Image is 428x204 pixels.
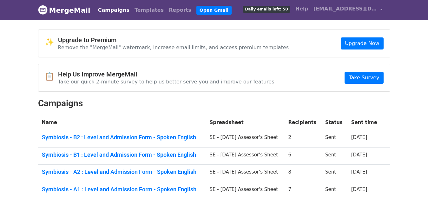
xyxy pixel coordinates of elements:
[321,130,347,148] td: Sent
[206,182,284,199] td: SE - [DATE] Assessor's Sheet
[293,3,311,15] a: Help
[321,182,347,199] td: Sent
[206,115,284,130] th: Spreadsheet
[321,147,347,165] td: Sent
[351,152,367,158] a: [DATE]
[166,4,194,16] a: Reports
[243,6,290,13] span: Daily emails left: 50
[347,115,382,130] th: Sent time
[45,72,58,81] span: 📋
[42,186,202,193] a: Symbiosis - A1 : Level and Admission Form - Spoken English
[58,70,274,78] h4: Help Us Improve MergeMail
[285,165,322,182] td: 8
[196,6,232,15] a: Open Gmail
[58,36,289,44] h4: Upgrade to Premium
[240,3,293,15] a: Daily emails left: 50
[95,4,132,16] a: Campaigns
[206,130,284,148] td: SE - [DATE] Assessor's Sheet
[396,174,428,204] iframe: Chat Widget
[313,5,377,13] span: [EMAIL_ADDRESS][DOMAIN_NAME]
[341,37,383,49] a: Upgrade Now
[311,3,385,17] a: [EMAIL_ADDRESS][DOMAIN_NAME]
[285,130,322,148] td: 2
[38,115,206,130] th: Name
[58,78,274,85] p: Take our quick 2-minute survey to help us better serve you and improve our features
[321,115,347,130] th: Status
[38,3,90,17] a: MergeMail
[285,115,322,130] th: Recipients
[45,38,58,47] span: ✨
[38,5,48,15] img: MergeMail logo
[38,98,390,109] h2: Campaigns
[42,151,202,158] a: Symbiosis - B1 : Level and Admission Form - Spoken English
[42,134,202,141] a: Symbiosis - B2 : Level and Admission Form - Spoken English
[206,165,284,182] td: SE - [DATE] Assessor's Sheet
[58,44,289,51] p: Remove the "MergeMail" watermark, increase email limits, and access premium templates
[285,147,322,165] td: 6
[351,169,367,175] a: [DATE]
[42,168,202,175] a: Symbiosis - A2 : Level and Admission Form - Spoken English
[351,135,367,140] a: [DATE]
[345,72,383,84] a: Take Survey
[285,182,322,199] td: 7
[206,147,284,165] td: SE - [DATE] Assessor's Sheet
[351,187,367,192] a: [DATE]
[132,4,166,16] a: Templates
[321,165,347,182] td: Sent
